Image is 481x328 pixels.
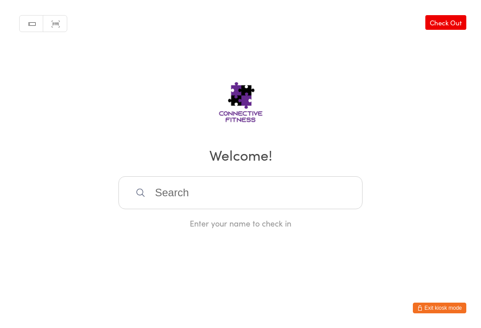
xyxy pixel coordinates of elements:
button: Exit kiosk mode [413,303,466,313]
input: Search [118,176,363,209]
div: Enter your name to check in [118,218,363,229]
a: Check Out [425,15,466,30]
img: Connective Fitness [191,65,291,132]
h2: Welcome! [9,145,472,165]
